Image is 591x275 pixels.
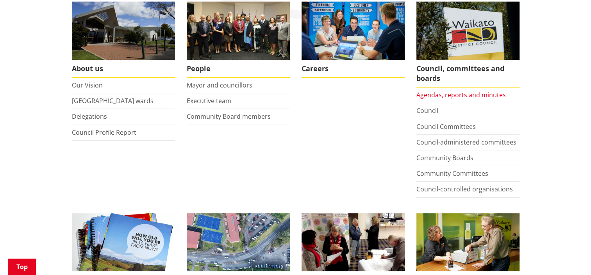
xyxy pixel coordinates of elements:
[187,2,290,60] img: 2022 Council
[416,154,473,162] a: Community Boards
[187,112,271,121] a: Community Board members
[302,60,405,78] span: Careers
[416,2,520,87] a: Waikato-District-Council-sign Council, committees and boards
[416,122,476,131] a: Council Committees
[72,81,103,89] a: Our Vision
[416,138,516,146] a: Council-administered committees
[416,60,520,87] span: Council, committees and boards
[416,169,488,178] a: Community Committees
[187,81,252,89] a: Mayor and councillors
[302,213,405,271] img: public-consultations
[72,60,175,78] span: About us
[72,2,175,60] img: WDC Building 0015
[187,60,290,78] span: People
[72,213,175,271] img: Long Term Plan
[72,2,175,78] a: WDC Building 0015 About us
[72,112,107,121] a: Delegations
[302,2,405,60] img: Office staff in meeting - Career page
[416,2,520,60] img: Waikato-District-Council-sign
[187,213,290,271] img: DJI_0336
[416,91,506,99] a: Agendas, reports and minutes
[8,259,36,275] a: Top
[416,185,513,193] a: Council-controlled organisations
[72,96,154,105] a: [GEOGRAPHIC_DATA] wards
[187,96,231,105] a: Executive team
[416,213,520,271] img: Fees
[187,2,290,78] a: 2022 Council People
[416,106,438,115] a: Council
[72,128,136,137] a: Council Profile Report
[302,2,405,78] a: Careers
[555,242,583,270] iframe: Messenger Launcher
